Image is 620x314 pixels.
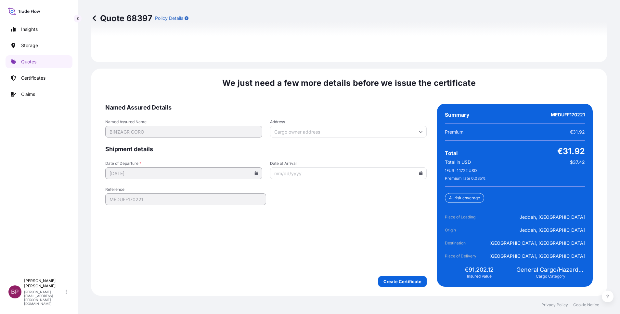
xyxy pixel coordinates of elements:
[6,39,72,52] a: Storage
[541,302,568,307] a: Privacy Policy
[445,240,481,246] span: Destination
[551,111,585,118] span: MEDUFF170221
[536,274,565,279] span: Cargo Category
[105,119,262,124] span: Named Assured Name
[6,55,72,68] a: Quotes
[21,42,38,49] p: Storage
[105,145,427,153] span: Shipment details
[467,274,492,279] span: Insured Value
[222,78,476,88] span: We just need a few more details before we issue the certificate
[557,146,585,156] span: €31.92
[445,129,463,135] span: Premium
[445,159,471,165] span: Total in USD
[6,88,72,101] a: Claims
[445,176,486,181] span: Premium rate 0.035 %
[21,91,35,98] p: Claims
[270,167,427,179] input: mm/dd/yyyy
[270,126,427,137] input: Cargo owner address
[105,193,266,205] input: Your internal reference
[21,59,36,65] p: Quotes
[445,150,458,156] span: Total
[489,253,585,259] span: [GEOGRAPHIC_DATA], [GEOGRAPHIC_DATA]
[445,253,481,259] span: Place of Delivery
[21,26,38,33] p: Insights
[105,187,266,192] span: Reference
[465,266,494,274] span: €91,202.12
[105,167,262,179] input: mm/dd/yyyy
[6,72,72,85] a: Certificates
[489,240,585,246] span: [GEOGRAPHIC_DATA], [GEOGRAPHIC_DATA]
[270,161,427,166] span: Date of Arrival
[105,104,427,111] span: Named Assured Details
[445,111,470,118] span: Summary
[445,214,481,220] span: Place of Loading
[155,15,183,21] p: Policy Details
[24,290,64,306] p: [PERSON_NAME][EMAIL_ADDRESS][PERSON_NAME][DOMAIN_NAME]
[378,276,427,287] button: Create Certificate
[445,168,477,173] span: 1 EUR = 1.1722 USD
[570,159,585,165] span: $37.42
[105,161,262,166] span: Date of Departure
[11,289,19,295] span: BP
[520,227,585,233] span: Jeddah, [GEOGRAPHIC_DATA]
[6,23,72,36] a: Insights
[383,278,421,285] p: Create Certificate
[445,227,481,233] span: Origin
[570,129,585,135] span: €31.92
[445,193,484,203] div: All risk coverage
[520,214,585,220] span: Jeddah, [GEOGRAPHIC_DATA]
[24,278,64,289] p: [PERSON_NAME] [PERSON_NAME]
[91,13,152,23] p: Quote 68397
[516,266,585,274] span: General Cargo/Hazardous Material
[573,302,599,307] a: Cookie Notice
[21,75,45,81] p: Certificates
[270,119,427,124] span: Address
